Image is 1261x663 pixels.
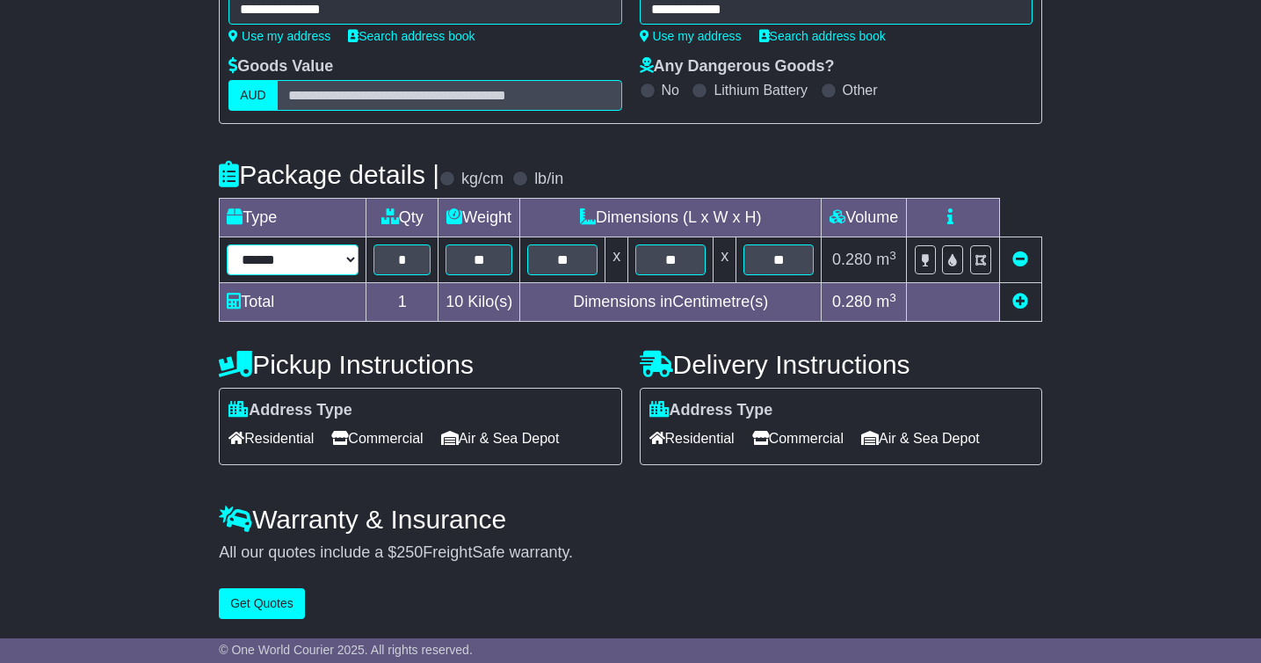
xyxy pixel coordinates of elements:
span: Air & Sea Depot [861,425,980,452]
span: © One World Courier 2025. All rights reserved. [219,643,473,657]
a: Use my address [228,29,330,43]
a: Use my address [640,29,742,43]
h4: Warranty & Insurance [219,505,1042,534]
h4: Package details | [219,160,439,189]
span: Residential [649,425,735,452]
td: Type [220,199,366,237]
td: x [605,237,628,283]
span: 0.280 [832,293,872,310]
span: 10 [446,293,463,310]
span: Air & Sea Depot [441,425,560,452]
span: Commercial [331,425,423,452]
span: Commercial [752,425,844,452]
h4: Delivery Instructions [640,350,1042,379]
label: lb/in [534,170,563,189]
td: 1 [366,283,438,322]
td: Dimensions in Centimetre(s) [520,283,822,322]
sup: 3 [889,291,896,304]
label: Address Type [649,401,773,420]
td: Kilo(s) [438,283,520,322]
span: Residential [228,425,314,452]
td: Dimensions (L x W x H) [520,199,822,237]
td: Total [220,283,366,322]
label: Goods Value [228,57,333,76]
td: Weight [438,199,520,237]
td: x [714,237,736,283]
a: Remove this item [1012,251,1028,268]
label: AUD [228,80,278,111]
label: Lithium Battery [714,82,808,98]
span: m [876,251,896,268]
button: Get Quotes [219,588,305,619]
span: 250 [396,543,423,561]
div: All our quotes include a $ FreightSafe warranty. [219,543,1042,563]
h4: Pickup Instructions [219,350,621,379]
span: m [876,293,896,310]
label: No [662,82,679,98]
label: Any Dangerous Goods? [640,57,835,76]
span: 0.280 [832,251,872,268]
a: Search address book [759,29,886,43]
a: Add new item [1012,293,1028,310]
a: Search address book [348,29,475,43]
label: Other [843,82,878,98]
label: kg/cm [461,170,504,189]
label: Address Type [228,401,352,420]
sup: 3 [889,249,896,262]
td: Qty [366,199,438,237]
td: Volume [822,199,907,237]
